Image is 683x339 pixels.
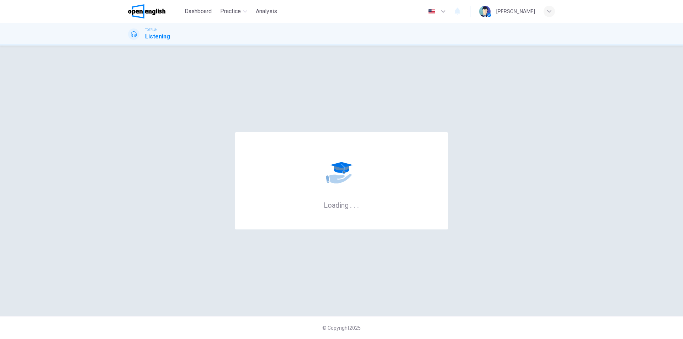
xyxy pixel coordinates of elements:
[220,7,241,16] span: Practice
[253,5,280,18] button: Analysis
[145,32,170,41] h1: Listening
[357,198,359,210] h6: .
[182,5,215,18] button: Dashboard
[185,7,212,16] span: Dashboard
[350,198,352,210] h6: .
[479,6,491,17] img: Profile picture
[427,9,436,14] img: en
[353,198,356,210] h6: .
[256,7,277,16] span: Analysis
[324,200,359,210] h6: Loading
[128,4,182,18] a: OpenEnglish logo
[128,4,165,18] img: OpenEnglish logo
[322,325,361,331] span: © Copyright 2025
[217,5,250,18] button: Practice
[145,27,157,32] span: TOEFL®
[496,7,535,16] div: [PERSON_NAME]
